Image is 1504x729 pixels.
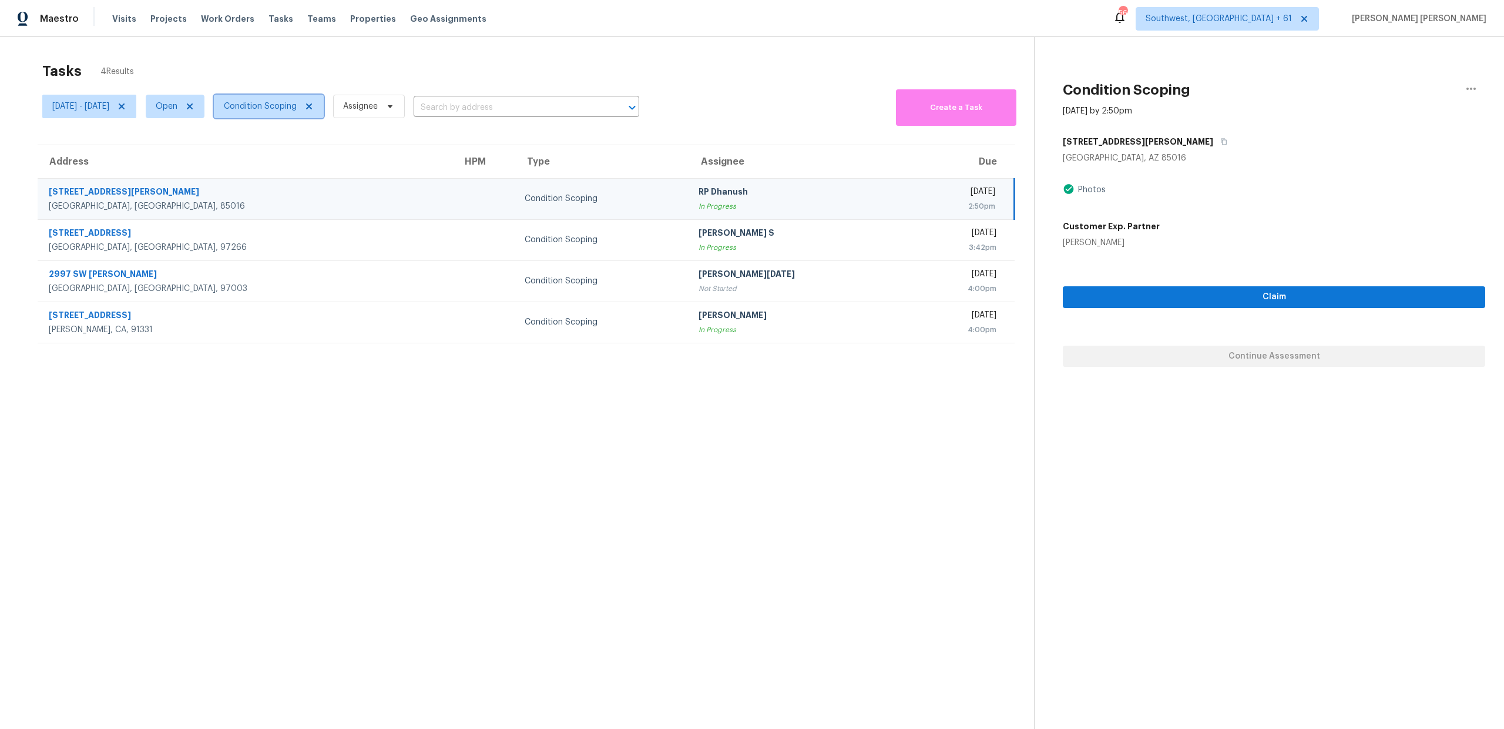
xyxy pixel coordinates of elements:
th: Type [515,145,689,178]
div: [GEOGRAPHIC_DATA], [GEOGRAPHIC_DATA], 85016 [49,200,444,212]
span: Southwest, [GEOGRAPHIC_DATA] + 61 [1146,13,1292,25]
div: [DATE] [917,186,996,200]
span: [PERSON_NAME] [PERSON_NAME] [1347,13,1486,25]
div: Condition Scoping [525,316,680,328]
span: Properties [350,13,396,25]
button: Open [624,99,640,116]
div: [PERSON_NAME] S [699,227,898,242]
input: Search by address [414,99,606,117]
div: [GEOGRAPHIC_DATA], [GEOGRAPHIC_DATA], 97003 [49,283,444,295]
th: Assignee [689,145,908,178]
div: 4:00pm [917,324,996,336]
span: Condition Scoping [224,101,297,112]
span: [DATE] - [DATE] [52,101,109,112]
div: Condition Scoping [525,193,680,205]
span: Visits [112,13,136,25]
div: In Progress [699,200,898,212]
span: Teams [307,13,336,25]
span: Create a Task [902,101,1010,115]
div: [PERSON_NAME] [699,309,898,324]
span: Tasks [268,15,293,23]
span: Open [156,101,177,112]
div: 4:00pm [917,283,996,295]
div: [PERSON_NAME] [1063,237,1160,249]
span: Geo Assignments [410,13,486,25]
div: Not Started [699,283,898,295]
span: Claim [1072,290,1476,305]
div: In Progress [699,242,898,253]
div: [STREET_ADDRESS] [49,309,444,324]
h5: [STREET_ADDRESS][PERSON_NAME] [1063,136,1213,148]
div: RP Dhanush [699,186,898,200]
span: Maestro [40,13,79,25]
button: Copy Address [1213,131,1229,152]
div: Condition Scoping [525,275,680,287]
button: Claim [1063,286,1485,308]
span: Work Orders [201,13,254,25]
div: [STREET_ADDRESS] [49,227,444,242]
h2: Condition Scoping [1063,84,1190,96]
div: [DATE] [917,268,996,283]
span: 4 Results [100,66,134,78]
div: 2997 SW [PERSON_NAME] [49,268,444,283]
div: [DATE] by 2:50pm [1063,105,1132,117]
h5: Customer Exp. Partner [1063,220,1160,232]
div: 562 [1119,7,1127,19]
div: [PERSON_NAME], CA, 91331 [49,324,444,336]
div: [GEOGRAPHIC_DATA], [GEOGRAPHIC_DATA], 97266 [49,242,444,253]
div: Condition Scoping [525,234,680,246]
div: 3:42pm [917,242,996,253]
th: Address [38,145,453,178]
span: Assignee [343,101,378,112]
span: Projects [150,13,187,25]
div: 2:50pm [917,200,996,212]
h2: Tasks [42,65,82,77]
div: [DATE] [917,309,996,324]
button: Create a Task [896,89,1016,126]
div: [STREET_ADDRESS][PERSON_NAME] [49,186,444,200]
div: In Progress [699,324,898,336]
th: Due [908,145,1015,178]
img: Artifact Present Icon [1063,183,1075,195]
div: [PERSON_NAME][DATE] [699,268,898,283]
th: HPM [453,145,515,178]
div: [GEOGRAPHIC_DATA], AZ 85016 [1063,152,1485,164]
div: Photos [1075,184,1106,196]
div: [DATE] [917,227,996,242]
